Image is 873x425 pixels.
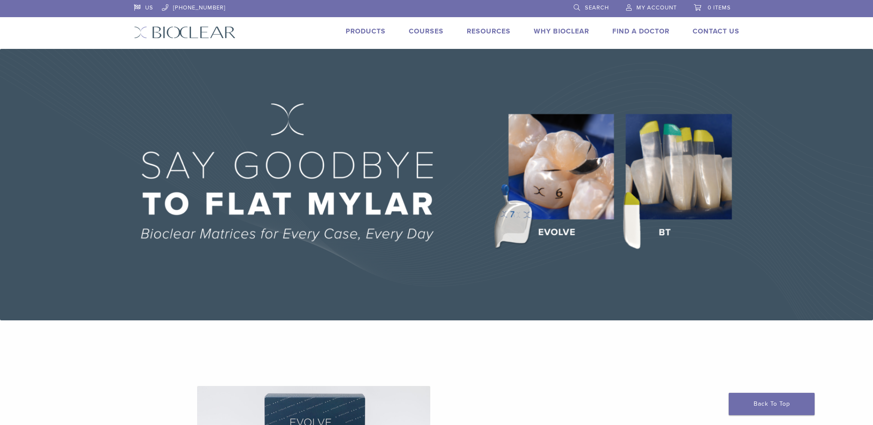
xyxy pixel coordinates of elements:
[585,4,609,11] span: Search
[612,27,669,36] a: Find A Doctor
[729,393,815,415] a: Back To Top
[346,27,386,36] a: Products
[636,4,677,11] span: My Account
[134,26,236,39] img: Bioclear
[409,27,444,36] a: Courses
[708,4,731,11] span: 0 items
[467,27,511,36] a: Resources
[693,27,739,36] a: Contact Us
[534,27,589,36] a: Why Bioclear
